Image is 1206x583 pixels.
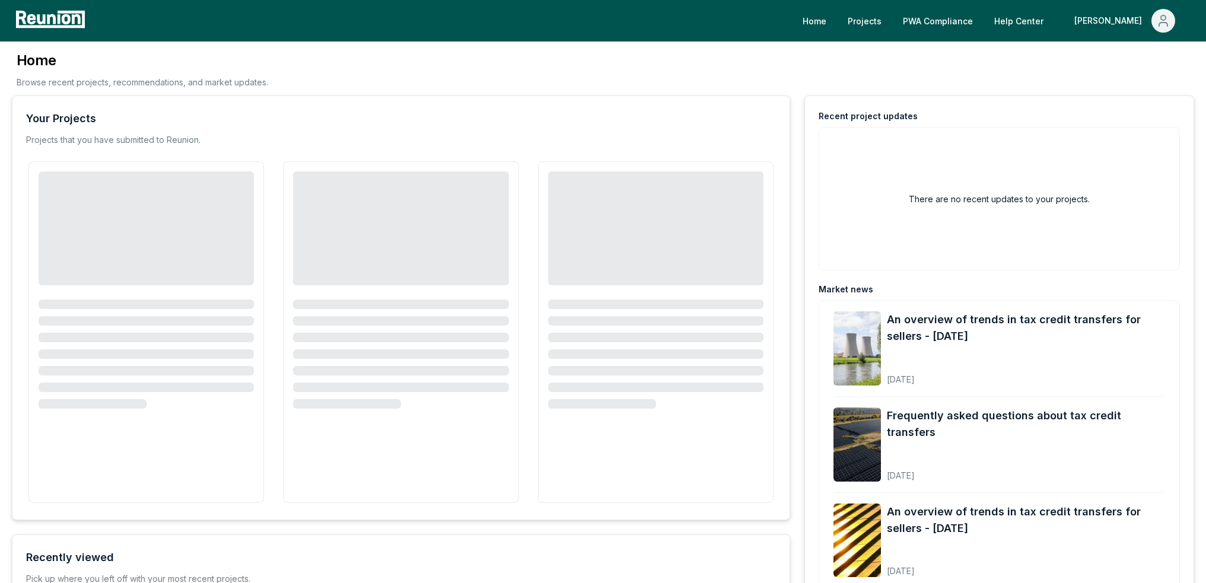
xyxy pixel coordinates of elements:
[887,311,1165,345] a: An overview of trends in tax credit transfers for sellers - [DATE]
[893,9,982,33] a: PWA Compliance
[887,365,1165,386] div: [DATE]
[887,407,1165,441] a: Frequently asked questions about tax credit transfers
[819,283,873,295] div: Market news
[887,504,1165,537] a: An overview of trends in tax credit transfers for sellers - [DATE]
[833,504,881,578] img: An overview of trends in tax credit transfers for sellers - September 2025
[1065,9,1185,33] button: [PERSON_NAME]
[793,9,836,33] a: Home
[819,110,918,122] div: Recent project updates
[26,110,96,127] div: Your Projects
[17,76,268,88] p: Browse recent projects, recommendations, and market updates.
[833,407,881,482] img: Frequently asked questions about tax credit transfers
[833,311,881,386] img: An overview of trends in tax credit transfers for sellers - October 2025
[838,9,891,33] a: Projects
[793,9,1194,33] nav: Main
[26,134,201,146] p: Projects that you have submitted to Reunion.
[909,193,1090,205] h2: There are no recent updates to your projects.
[17,51,268,70] h3: Home
[1074,9,1147,33] div: [PERSON_NAME]
[26,549,114,566] div: Recently viewed
[887,461,1165,482] div: [DATE]
[985,9,1053,33] a: Help Center
[887,556,1165,577] div: [DATE]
